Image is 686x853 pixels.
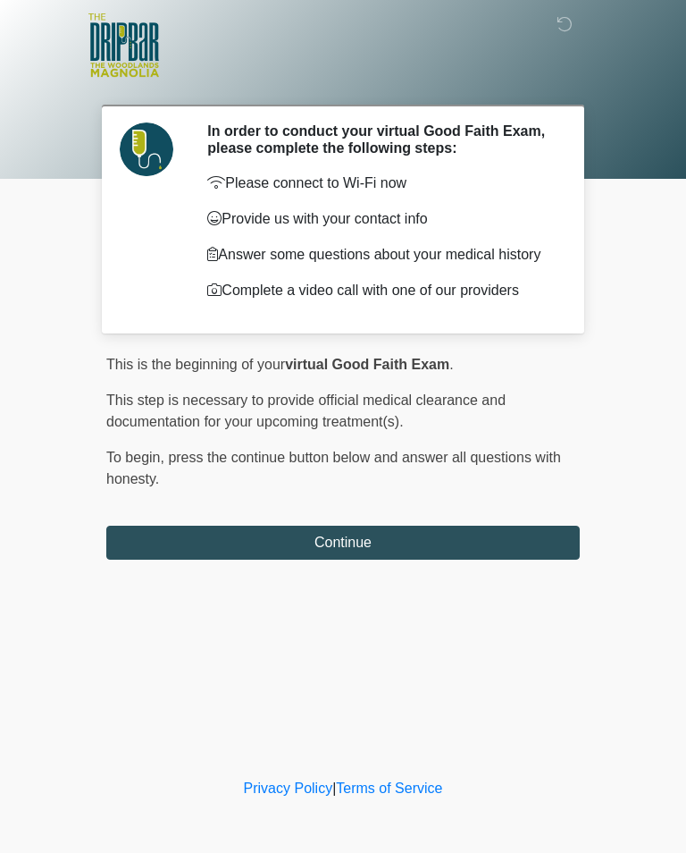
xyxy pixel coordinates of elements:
a: Privacy Policy [244,781,333,796]
span: This step is necessary to provide official medical clearance and documentation for your upcoming ... [106,393,506,429]
span: press the continue button below and answer all questions with honesty. [106,450,561,486]
p: Answer some questions about your medical history [207,244,553,266]
span: To begin, [106,450,168,465]
h2: In order to conduct your virtual Good Faith Exam, please complete the following steps: [207,122,553,156]
button: Continue [106,526,580,560]
img: The DripBar - Magnolia Logo [88,13,159,79]
span: This is the beginning of your [106,357,285,372]
strong: virtual Good Faith Exam [285,357,449,372]
a: Terms of Service [336,781,442,796]
a: | [332,781,336,796]
p: Complete a video call with one of our providers [207,280,553,301]
img: Agent Avatar [120,122,173,176]
span: . [449,357,453,372]
p: Please connect to Wi-Fi now [207,173,553,194]
p: Provide us with your contact info [207,208,553,230]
